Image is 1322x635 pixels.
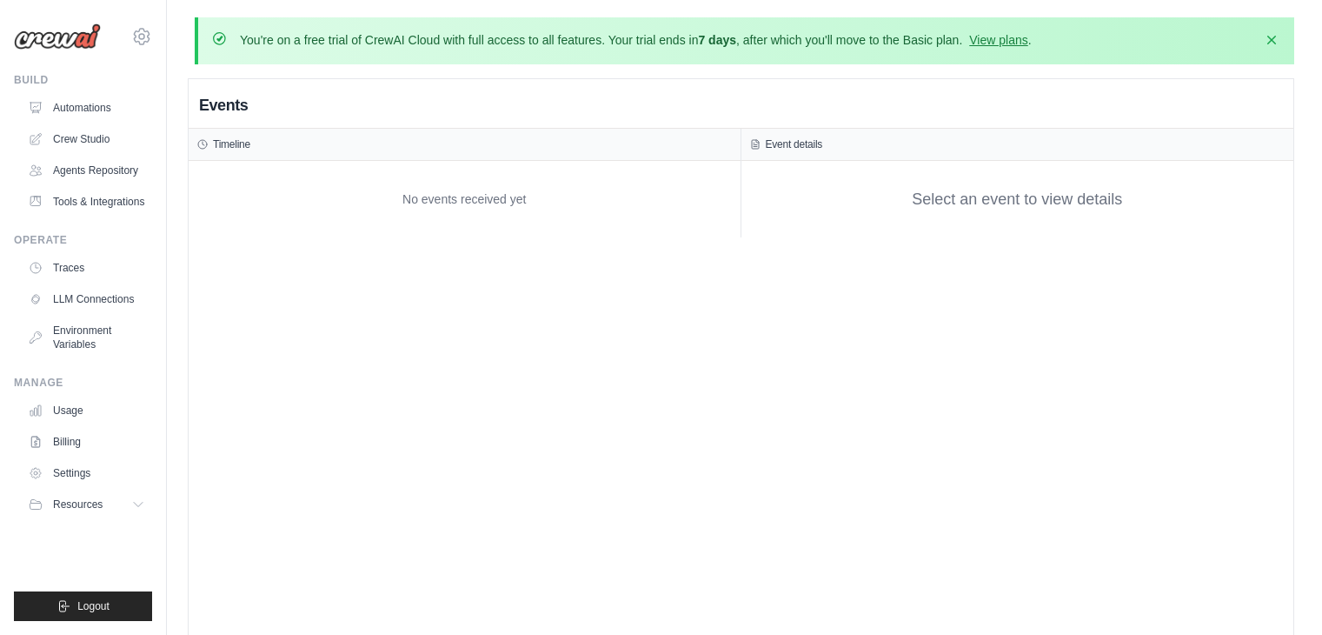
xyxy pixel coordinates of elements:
[77,599,110,613] span: Logout
[21,125,152,153] a: Crew Studio
[240,31,1032,49] p: You're on a free trial of CrewAI Cloud with full access to all features. Your trial ends in , aft...
[14,233,152,247] div: Operate
[197,170,732,229] div: No events received yet
[14,592,152,621] button: Logout
[53,498,103,511] span: Resources
[21,317,152,358] a: Environment Variables
[21,188,152,216] a: Tools & Integrations
[213,137,250,151] h3: Timeline
[21,397,152,424] a: Usage
[21,285,152,313] a: LLM Connections
[969,33,1027,47] a: View plans
[766,137,823,151] h3: Event details
[21,459,152,487] a: Settings
[21,428,152,456] a: Billing
[199,93,248,117] h2: Events
[21,254,152,282] a: Traces
[21,94,152,122] a: Automations
[698,33,736,47] strong: 7 days
[14,376,152,390] div: Manage
[14,73,152,87] div: Build
[14,23,101,50] img: Logo
[21,491,152,518] button: Resources
[912,188,1122,211] div: Select an event to view details
[21,157,152,184] a: Agents Repository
